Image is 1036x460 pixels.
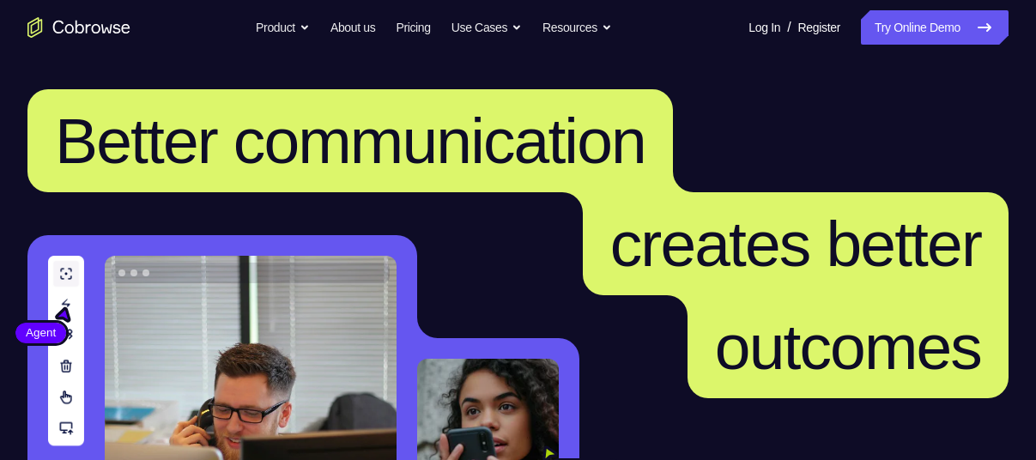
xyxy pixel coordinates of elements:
span: outcomes [715,311,981,383]
a: Pricing [396,10,430,45]
span: / [787,17,791,38]
a: About us [330,10,375,45]
button: Use Cases [451,10,522,45]
button: Product [256,10,310,45]
a: Go to the home page [27,17,130,38]
a: Try Online Demo [861,10,1009,45]
span: Better communication [55,105,645,177]
a: Register [798,10,840,45]
a: Log In [748,10,780,45]
button: Resources [542,10,612,45]
span: creates better [610,208,981,280]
